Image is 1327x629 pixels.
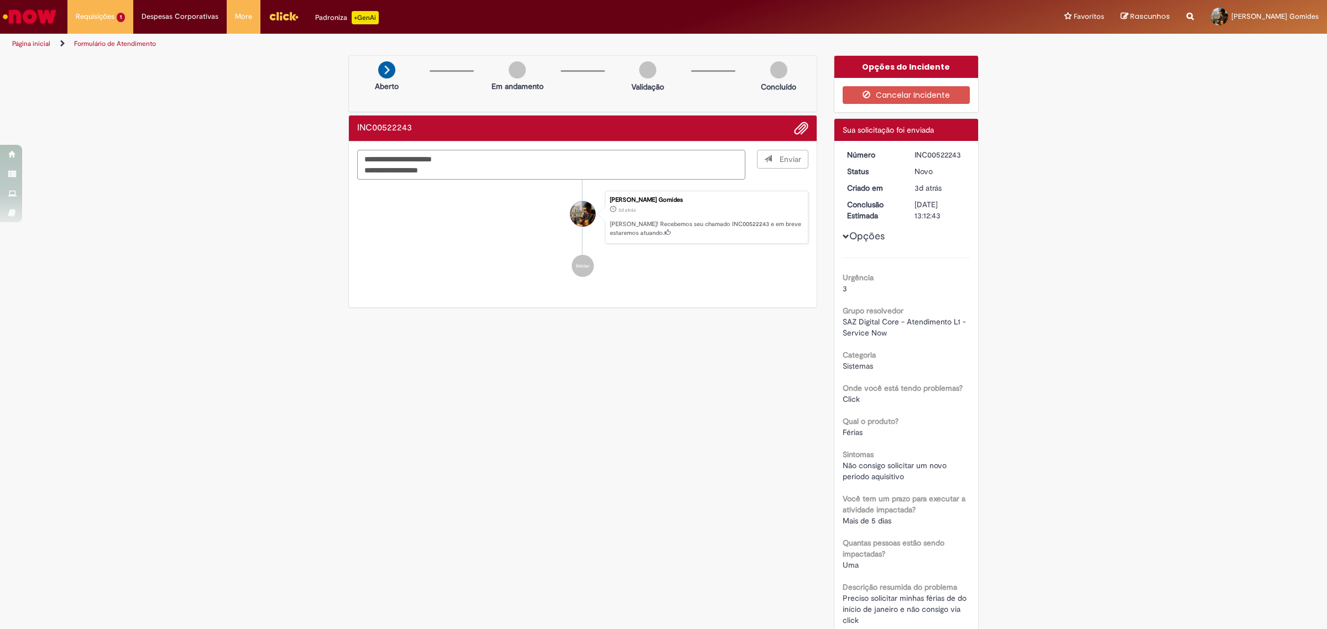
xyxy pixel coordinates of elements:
b: Você tem um prazo para executar a atividade impactada? [843,494,965,515]
div: INC00522243 [915,149,966,160]
time: 25/08/2025 11:12:43 [915,183,942,193]
button: Adicionar anexos [794,121,808,135]
b: Urgência [843,272,874,282]
li: Matheus Perez Gomides [357,191,808,244]
b: Onde você está tendo problemas? [843,383,963,393]
div: 25/08/2025 11:12:43 [915,182,966,193]
p: Validação [631,81,664,92]
dt: Número [839,149,907,160]
span: Rascunhos [1130,11,1170,22]
ul: Histórico de tíquete [357,180,808,288]
p: +GenAi [352,11,379,24]
span: 1 [117,13,125,22]
h2: INC00522243 Histórico de tíquete [357,123,412,133]
img: img-circle-grey.png [639,61,656,78]
span: Preciso solicitar minhas férias de do início de janeiro e não consigo via click [843,593,969,625]
span: 3 [843,284,847,293]
span: Click [843,394,860,404]
a: Formulário de Atendimento [74,39,156,48]
span: [PERSON_NAME] Gomides [1231,12,1319,21]
dt: Conclusão Estimada [839,199,907,221]
span: Mais de 5 dias [843,516,891,526]
b: Categoria [843,350,876,360]
time: 25/08/2025 11:12:43 [618,207,636,213]
p: Em andamento [492,81,544,92]
span: 3d atrás [915,183,942,193]
img: click_logo_yellow_360x200.png [269,8,299,24]
textarea: Digite sua mensagem aqui... [357,150,745,180]
span: Sua solicitação foi enviada [843,125,934,135]
span: Férias [843,427,863,437]
span: Despesas Corporativas [142,11,218,22]
p: [PERSON_NAME]! Recebemos seu chamado INC00522243 e em breve estaremos atuando. [610,220,802,237]
img: img-circle-grey.png [509,61,526,78]
img: img-circle-grey.png [770,61,787,78]
span: Favoritos [1074,11,1104,22]
div: [DATE] 13:12:43 [915,199,966,221]
b: Grupo resolvedor [843,306,903,316]
span: 3d atrás [618,207,636,213]
b: Sintomas [843,449,874,459]
p: Concluído [761,81,796,92]
div: Opções do Incidente [834,56,979,78]
div: Novo [915,166,966,177]
div: [PERSON_NAME] Gomides [610,197,802,203]
div: Padroniza [315,11,379,24]
span: SAZ Digital Core - Atendimento L1 - Service Now [843,317,968,338]
a: Página inicial [12,39,50,48]
span: Não consigo solicitar um novo periodo aquisitivo [843,460,949,481]
img: arrow-next.png [378,61,395,78]
ul: Trilhas de página [8,34,876,54]
span: More [235,11,252,22]
div: Matheus Perez Gomides [570,201,595,227]
p: Aberto [375,81,399,92]
span: Sistemas [843,361,873,371]
b: Quantas pessoas estão sendo impactadas? [843,538,944,559]
b: Qual o produto? [843,416,898,426]
a: Rascunhos [1121,12,1170,22]
dt: Status [839,166,907,177]
dt: Criado em [839,182,907,193]
span: Requisições [76,11,114,22]
span: Uma [843,560,859,570]
button: Cancelar Incidente [843,86,970,104]
img: ServiceNow [1,6,58,28]
b: Descrição resumida do problema [843,582,957,592]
